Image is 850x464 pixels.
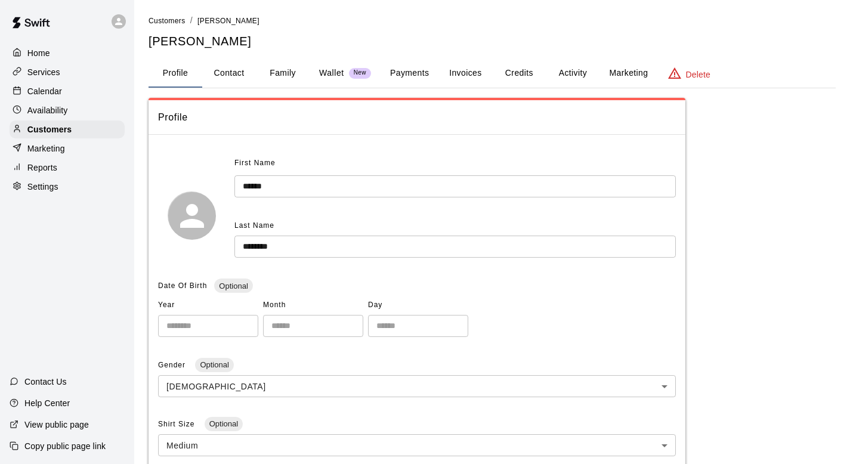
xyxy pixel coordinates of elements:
[24,419,89,431] p: View public page
[349,69,371,77] span: New
[149,17,186,25] span: Customers
[149,14,836,27] nav: breadcrumb
[27,104,68,116] p: Availability
[599,59,657,88] button: Marketing
[10,101,125,119] a: Availability
[27,47,50,59] p: Home
[10,178,125,196] a: Settings
[24,376,67,388] p: Contact Us
[158,282,207,290] span: Date Of Birth
[686,69,710,81] p: Delete
[214,282,252,290] span: Optional
[27,123,72,135] p: Customers
[190,14,193,27] li: /
[195,360,233,369] span: Optional
[205,419,243,428] span: Optional
[492,59,546,88] button: Credits
[149,59,836,88] div: basic tabs example
[256,59,310,88] button: Family
[234,221,274,230] span: Last Name
[27,85,62,97] p: Calendar
[158,361,188,369] span: Gender
[438,59,492,88] button: Invoices
[368,296,468,315] span: Day
[10,44,125,62] a: Home
[319,67,344,79] p: Wallet
[27,143,65,154] p: Marketing
[27,162,57,174] p: Reports
[381,59,438,88] button: Payments
[10,63,125,81] a: Services
[10,159,125,177] a: Reports
[149,33,836,50] h5: [PERSON_NAME]
[10,140,125,157] a: Marketing
[10,120,125,138] a: Customers
[158,434,676,456] div: Medium
[158,110,676,125] span: Profile
[546,59,599,88] button: Activity
[27,181,58,193] p: Settings
[27,66,60,78] p: Services
[24,440,106,452] p: Copy public page link
[263,296,363,315] span: Month
[158,420,197,428] span: Shirt Size
[197,17,259,25] span: [PERSON_NAME]
[10,82,125,100] a: Calendar
[234,154,276,173] span: First Name
[149,59,202,88] button: Profile
[158,296,258,315] span: Year
[149,16,186,25] a: Customers
[24,397,70,409] p: Help Center
[202,59,256,88] button: Contact
[158,375,676,397] div: [DEMOGRAPHIC_DATA]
